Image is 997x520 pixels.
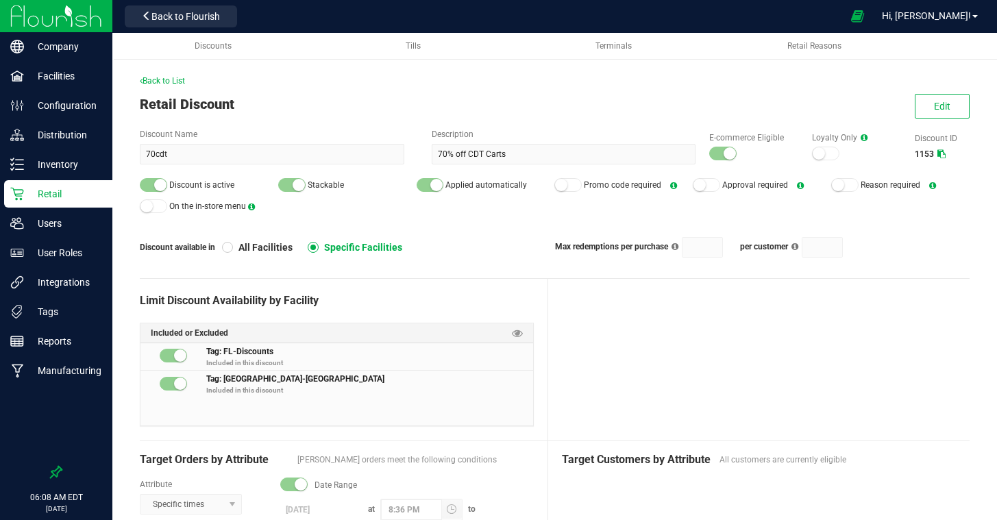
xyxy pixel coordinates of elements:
inline-svg: Users [10,216,24,230]
span: Tag: FL-Discounts [206,345,273,356]
iframe: Resource center unread badge [40,408,57,425]
label: Attribute [140,478,267,491]
inline-svg: Inventory [10,158,24,171]
span: Tag: [GEOGRAPHIC_DATA]-[GEOGRAPHIC_DATA] [206,372,384,384]
p: User Roles [24,245,106,261]
span: Applied automatically [445,180,527,190]
div: Limit Discount Availability by Facility [140,293,534,309]
span: Discount is active [169,180,234,190]
p: Included in this discount [206,358,534,368]
span: at [362,504,380,514]
span: Reason required [861,180,920,190]
span: Preview [512,327,523,340]
label: E-commerce Eligible [709,132,798,144]
span: Open Ecommerce Menu [842,3,873,29]
p: Company [24,38,106,55]
label: Discount ID [915,132,970,145]
inline-svg: Manufacturing [10,364,24,377]
label: Pin the sidebar to full width on large screens [49,465,63,479]
inline-svg: User Roles [10,246,24,260]
inline-svg: Company [10,40,24,53]
span: Back to Flourish [151,11,220,22]
p: Integrations [24,274,106,290]
span: Tills [406,41,421,51]
span: Edit [934,101,950,112]
p: Reports [24,333,106,349]
inline-svg: Facilities [10,69,24,83]
span: Approval required [722,180,788,190]
p: Tags [24,304,106,320]
p: Retail [24,186,106,202]
inline-svg: Reports [10,334,24,348]
iframe: Resource center [14,410,55,451]
p: Facilities [24,68,106,84]
span: Target Customers by Attribute [562,451,713,468]
span: Hi, [PERSON_NAME]! [882,10,971,21]
label: Discount Name [140,128,404,140]
span: Date Range [315,479,357,491]
span: All Facilities [233,241,293,253]
p: Configuration [24,97,106,114]
span: per customer [740,242,788,251]
inline-svg: Integrations [10,275,24,289]
p: 06:08 AM EDT [6,491,106,504]
span: Promo code required [584,180,661,190]
button: Edit [915,94,970,119]
span: All customers are currently eligible [719,454,956,466]
span: Retail Reasons [787,41,841,51]
inline-svg: Distribution [10,128,24,142]
p: Users [24,215,106,232]
label: Loyalty Only [812,132,901,144]
inline-svg: Tags [10,305,24,319]
span: to [463,504,481,514]
p: Included in this discount [206,385,534,395]
inline-svg: Configuration [10,99,24,112]
span: Stackable [308,180,344,190]
span: Specific Facilities [319,241,402,253]
span: Discount available in [140,241,222,253]
span: Terminals [595,41,632,51]
span: Discounts [195,41,232,51]
label: Description [432,128,696,140]
button: Back to Flourish [125,5,237,27]
span: On the in-store menu [169,201,246,211]
p: Manufacturing [24,362,106,379]
p: [DATE] [6,504,106,514]
span: 1153 [915,149,934,159]
span: Back to List [140,76,185,86]
inline-svg: Retail [10,187,24,201]
div: Included or Excluded [140,323,533,343]
p: Inventory [24,156,106,173]
span: Retail Discount [140,96,234,112]
span: [PERSON_NAME] orders meet the following conditions [297,454,534,466]
p: Distribution [24,127,106,143]
span: Target Orders by Attribute [140,451,291,468]
span: Max redemptions per purchase [555,242,668,251]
